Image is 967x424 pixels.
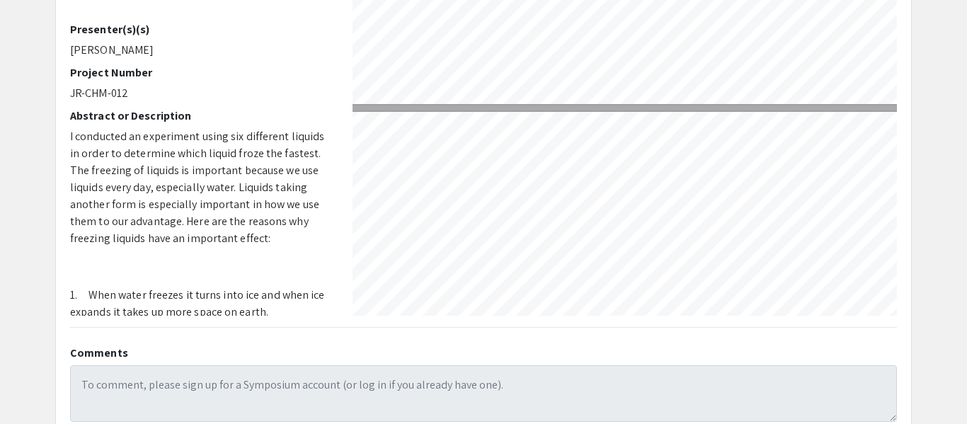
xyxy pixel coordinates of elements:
h2: Presenter(s)(s) [70,23,331,36]
p: [PERSON_NAME] [70,42,331,59]
iframe: Chat [11,360,60,413]
p: JR-CHM-012 [70,85,331,102]
p: I conducted an experiment using six different liquids in order to determine which liquid froze th... [70,128,331,247]
h2: Project Number [70,66,331,79]
h2: Comments [70,346,897,360]
h2: Abstract or Description [70,109,331,122]
p: 1. When water freezes it turns into ice and when ice expands it takes up more space on earth. [70,287,331,321]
